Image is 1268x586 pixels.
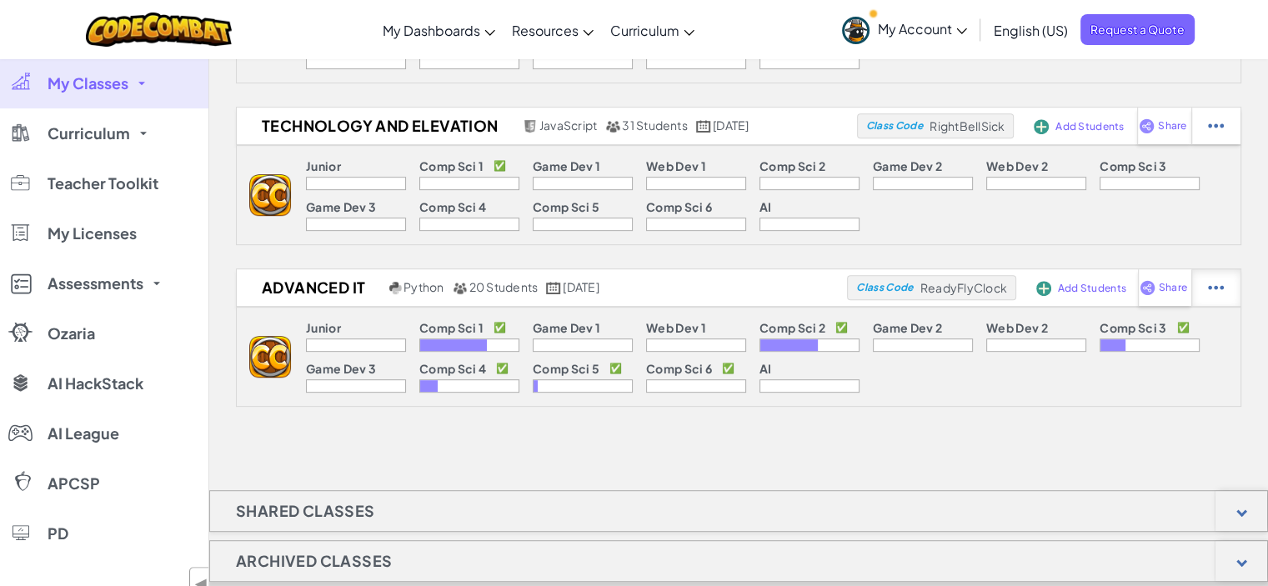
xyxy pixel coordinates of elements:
p: Game Dev 1 [533,159,600,173]
img: logo [249,336,291,378]
p: Game Dev 3 [306,362,376,375]
span: JavaScript [539,118,597,133]
span: Add Students [1055,122,1124,132]
img: IconShare_Purple.svg [1139,118,1155,133]
p: ✅ [835,321,848,334]
img: IconStudentEllipsis.svg [1208,280,1224,295]
p: Comp Sci 4 [419,362,486,375]
p: Comp Sci 3 [1100,321,1166,334]
p: AI [759,200,772,213]
img: IconStudentEllipsis.svg [1208,118,1224,133]
h1: Archived Classes [210,540,418,582]
span: My Account [878,20,967,38]
p: ✅ [494,159,506,173]
img: CodeCombat logo [86,13,232,47]
p: Game Dev 2 [873,321,942,334]
a: Technology and Elevation JavaScript 31 Students [DATE] [237,113,857,138]
img: calendar.svg [546,282,561,294]
a: Advanced IT Python 20 Students [DATE] [237,275,847,300]
p: Junior [306,159,341,173]
p: Comp Sci 4 [419,200,486,213]
span: Class Code [866,121,923,131]
img: logo [249,174,291,216]
span: Curriculum [610,22,679,39]
p: Game Dev 3 [306,200,376,213]
span: My Classes [48,76,128,91]
p: Comp Sci 3 [1100,159,1166,173]
span: My Dashboards [383,22,480,39]
span: [DATE] [713,118,749,133]
img: MultipleUsers.png [605,120,620,133]
span: Python [403,279,444,294]
img: calendar.svg [696,120,711,133]
span: Share [1158,121,1186,131]
span: English (US) [994,22,1068,39]
a: English (US) [985,8,1076,53]
p: Web Dev 1 [646,321,706,334]
span: AI HackStack [48,376,143,391]
p: Comp Sci 5 [533,200,599,213]
p: ✅ [494,321,506,334]
span: My Licenses [48,226,137,241]
span: Assessments [48,276,143,291]
span: Share [1159,283,1187,293]
img: IconAddStudents.svg [1036,281,1051,296]
a: My Dashboards [374,8,504,53]
span: 20 Students [469,279,539,294]
p: Comp Sci 2 [759,321,825,334]
span: 31 Students [622,118,688,133]
p: Comp Sci 6 [646,200,712,213]
img: python.png [389,282,402,294]
span: Ozaria [48,326,95,341]
p: Web Dev 2 [986,321,1048,334]
p: Game Dev 2 [873,159,942,173]
p: ✅ [609,362,622,375]
p: Web Dev 2 [986,159,1048,173]
p: AI [759,362,772,375]
img: javascript.png [523,120,538,133]
a: Request a Quote [1080,14,1195,45]
span: Class Code [856,283,913,293]
h2: Advanced IT [237,275,385,300]
span: Curriculum [48,126,130,141]
span: RightBellSick [930,118,1005,133]
img: MultipleUsers.png [453,282,468,294]
span: [DATE] [563,279,599,294]
p: Comp Sci 1 [419,159,484,173]
p: ✅ [722,362,734,375]
a: My Account [834,3,975,56]
a: Resources [504,8,602,53]
p: ✅ [496,362,509,375]
span: AI League [48,426,119,441]
p: Comp Sci 1 [419,321,484,334]
p: Comp Sci 6 [646,362,712,375]
h2: Technology and Elevation [237,113,519,138]
span: Add Students [1058,283,1126,293]
p: Web Dev 1 [646,159,706,173]
h1: Shared Classes [210,490,401,532]
p: Comp Sci 2 [759,159,825,173]
p: Comp Sci 5 [533,362,599,375]
p: ✅ [1176,321,1189,334]
span: Teacher Toolkit [48,176,158,191]
span: ReadyFlyClock [920,280,1007,295]
img: avatar [842,17,870,44]
span: Resources [512,22,579,39]
p: Game Dev 1 [533,321,600,334]
a: Curriculum [602,8,703,53]
img: IconShare_Purple.svg [1140,280,1155,295]
img: IconAddStudents.svg [1034,119,1049,134]
p: Junior [306,321,341,334]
